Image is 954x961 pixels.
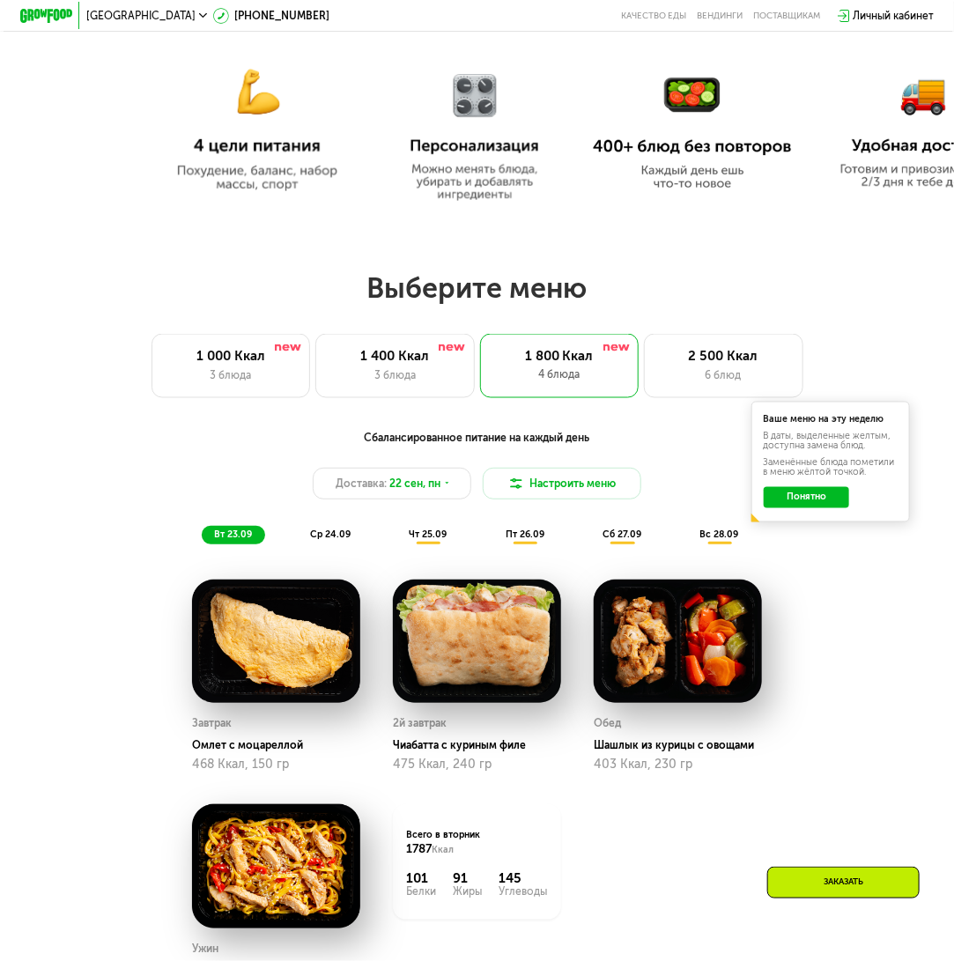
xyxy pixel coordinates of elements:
[853,8,934,24] div: Личный кабинет
[329,367,460,383] div: 3 блюда
[336,476,387,492] span: Доставка:
[214,529,252,540] span: вт 23.09
[493,348,625,364] div: 1 800 Ккал
[166,348,296,364] div: 1 000 Ккал
[406,841,432,856] span: 1787
[658,348,788,364] div: 2 500 Ккал
[192,758,360,772] div: 468 Ккал, 150 гр
[393,758,561,772] div: 475 Ккал, 240 гр
[192,713,232,734] div: Завтрак
[594,758,762,772] div: 403 Ккал, 230 гр
[42,270,912,306] h2: Выберите меню
[594,713,621,734] div: Обед
[393,739,572,752] div: Чиабатта с куриным филе
[393,713,447,734] div: 2й завтрак
[86,11,196,21] span: [GEOGRAPHIC_DATA]
[499,870,548,886] div: 145
[453,886,482,897] div: Жиры
[410,529,447,540] span: чт 25.09
[764,432,899,451] div: В даты, выделенные желтым, доступна замена блюд.
[483,468,642,499] button: Настроить меню
[389,476,440,492] span: 22 сен, пн
[329,348,460,364] div: 1 400 Ккал
[622,11,687,21] a: Качество еды
[764,416,899,425] div: Ваше меню на эту неделю
[499,886,548,897] div: Углеводы
[406,870,436,886] div: 101
[754,11,821,21] div: поставщикам
[192,739,371,752] div: Омлет с моцареллой
[594,739,773,752] div: Шашлык из курицы с овощами
[764,459,899,477] div: Заменённые блюда пометили в меню жёлтой точкой.
[213,8,329,24] a: [PHONE_NUMBER]
[192,939,218,959] div: Ужин
[406,828,547,857] div: Всего в вторник
[493,366,625,382] div: 4 блюда
[506,529,544,540] span: пт 26.09
[432,844,454,855] span: Ккал
[658,367,788,383] div: 6 блюд
[453,870,482,886] div: 91
[85,430,869,447] div: Сбалансированное питание на каждый день
[406,886,436,897] div: Белки
[310,529,351,540] span: ср 24.09
[764,487,850,508] button: Понятно
[700,529,739,540] span: вс 28.09
[698,11,743,21] a: Вендинги
[767,867,920,898] div: Заказать
[166,367,296,383] div: 3 блюда
[603,529,641,540] span: сб 27.09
